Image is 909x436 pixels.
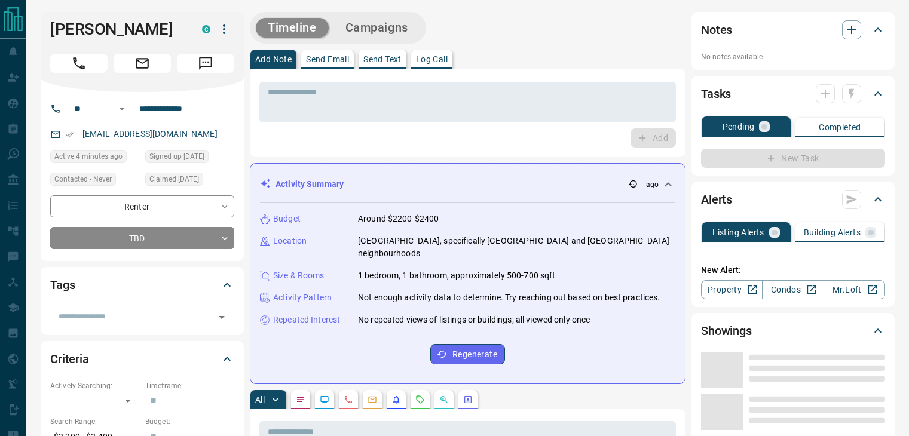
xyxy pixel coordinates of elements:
[276,178,344,191] p: Activity Summary
[333,18,420,38] button: Campaigns
[701,317,885,345] div: Showings
[145,380,234,391] p: Timeframe:
[344,395,353,404] svg: Calls
[50,275,75,294] h2: Tags
[50,380,139,391] p: Actively Searching:
[260,173,675,195] div: Activity Summary-- ago
[273,235,307,247] p: Location
[256,18,329,38] button: Timeline
[54,151,123,162] span: Active 4 minutes ago
[149,151,204,162] span: Signed up [DATE]
[430,344,505,364] button: Regenerate
[701,280,763,299] a: Property
[712,228,764,237] p: Listing Alerts
[145,416,234,427] p: Budget:
[296,395,305,404] svg: Notes
[50,227,234,249] div: TBD
[50,20,184,39] h1: [PERSON_NAME]
[762,280,824,299] a: Condos
[416,55,448,63] p: Log Call
[701,264,885,277] p: New Alert:
[701,20,732,39] h2: Notes
[363,55,402,63] p: Send Text
[804,228,861,237] p: Building Alerts
[202,25,210,33] div: condos.ca
[358,269,555,282] p: 1 bedroom, 1 bathroom, approximately 500-700 sqft
[273,213,301,225] p: Budget
[273,291,332,304] p: Activity Pattern
[701,321,752,340] h2: Showings
[54,173,112,185] span: Contacted - Never
[368,395,377,404] svg: Emails
[50,349,89,369] h2: Criteria
[306,55,349,63] p: Send Email
[177,54,234,73] span: Message
[145,150,234,167] div: Fri May 09 2025
[463,395,473,404] svg: Agent Actions
[819,123,861,131] p: Completed
[358,314,590,326] p: No repeated views of listings or buildings; all viewed only once
[114,54,171,73] span: Email
[82,129,218,139] a: [EMAIL_ADDRESS][DOMAIN_NAME]
[145,173,234,189] div: Mon May 12 2025
[50,345,234,373] div: Criteria
[701,16,885,44] div: Notes
[640,179,659,190] p: -- ago
[358,291,660,304] p: Not enough activity data to determine. Try reaching out based on best practices.
[320,395,329,404] svg: Lead Browsing Activity
[358,213,439,225] p: Around $2200-$2400
[273,269,325,282] p: Size & Rooms
[358,235,675,260] p: [GEOGRAPHIC_DATA], specifically [GEOGRAPHIC_DATA] and [GEOGRAPHIC_DATA] neighbourhoods
[701,51,885,62] p: No notes available
[115,102,129,116] button: Open
[391,395,401,404] svg: Listing Alerts
[50,271,234,299] div: Tags
[255,55,292,63] p: Add Note
[439,395,449,404] svg: Opportunities
[723,122,755,131] p: Pending
[66,130,74,139] svg: Email Verified
[701,84,731,103] h2: Tasks
[824,280,885,299] a: Mr.Loft
[50,416,139,427] p: Search Range:
[50,195,234,217] div: Renter
[701,79,885,108] div: Tasks
[50,54,108,73] span: Call
[273,314,340,326] p: Repeated Interest
[213,309,230,326] button: Open
[701,190,732,209] h2: Alerts
[415,395,425,404] svg: Requests
[255,395,265,404] p: All
[701,185,885,214] div: Alerts
[50,150,139,167] div: Sat Sep 13 2025
[149,173,199,185] span: Claimed [DATE]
